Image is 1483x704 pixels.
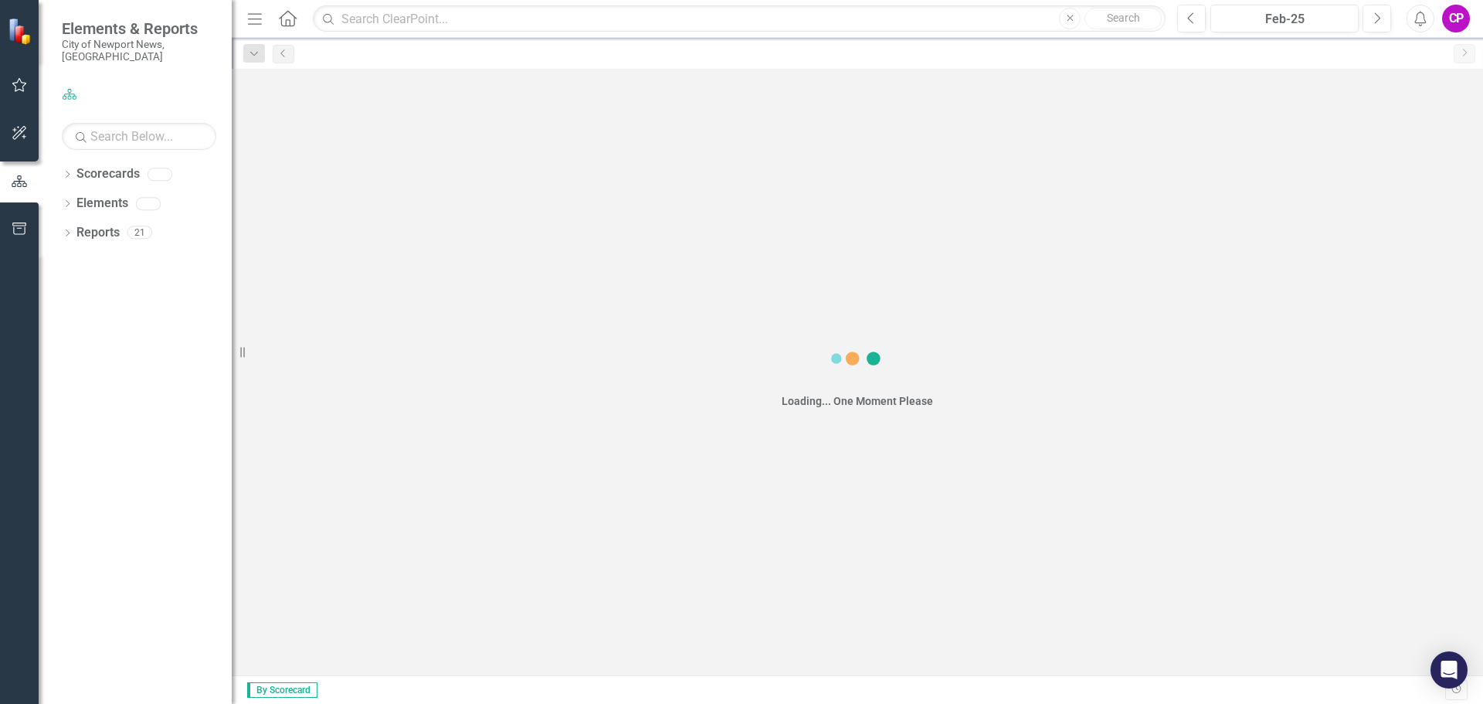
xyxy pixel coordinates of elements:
a: Reports [76,224,120,242]
div: Feb-25 [1216,10,1353,29]
input: Search Below... [62,123,216,150]
div: 21 [127,226,152,240]
input: Search ClearPoint... [313,5,1166,32]
small: City of Newport News, [GEOGRAPHIC_DATA] [62,38,216,63]
div: Loading... One Moment Please [782,393,933,409]
img: ClearPoint Strategy [8,17,36,45]
div: Open Intercom Messenger [1430,651,1468,689]
span: By Scorecard [247,682,317,698]
a: Elements [76,195,128,213]
button: Feb-25 [1210,5,1359,32]
a: Scorecards [76,165,140,183]
button: Search [1084,8,1162,29]
span: Elements & Reports [62,19,216,38]
span: Search [1107,12,1140,24]
button: CP [1442,5,1470,32]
